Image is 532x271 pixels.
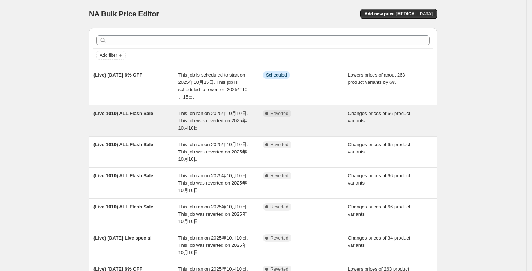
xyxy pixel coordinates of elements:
span: (Live 1010) ALL Flash Sale [93,142,153,147]
span: (Live 1010) ALL Flash Sale [93,111,153,116]
span: This job is scheduled to start on 2025年10月15日. This job is scheduled to revert on 2025年10月15日. [178,72,248,100]
span: Reverted [270,111,288,116]
span: This job ran on 2025年10月10日. This job was reverted on 2025年10月10日. [178,111,248,131]
span: Changes prices of 65 product variants [348,142,410,155]
span: Add filter [100,52,117,58]
span: Reverted [270,173,288,179]
button: Add new price [MEDICAL_DATA] [360,9,437,19]
span: NA Bulk Price Editor [89,10,159,18]
span: (Live 1010) ALL Flash Sale [93,204,153,209]
span: This job ran on 2025年10月10日. This job was reverted on 2025年10月10日. [178,235,248,255]
span: This job ran on 2025年10月10日. This job was reverted on 2025年10月10日. [178,173,248,193]
span: This job ran on 2025年10月10日. This job was reverted on 2025年10月10日. [178,204,248,224]
span: (Live 1010) ALL Flash Sale [93,173,153,178]
span: This job ran on 2025年10月10日. This job was reverted on 2025年10月10日. [178,142,248,162]
span: Add new price [MEDICAL_DATA] [365,11,433,17]
span: Reverted [270,235,288,241]
span: Changes prices of 66 product variants [348,173,410,186]
span: Reverted [270,142,288,148]
span: (Live) [DATE] Live special [93,235,152,241]
span: Changes prices of 34 product variants [348,235,410,248]
span: Changes prices of 66 product variants [348,111,410,123]
span: Lowers prices of about 263 product variants by 6% [348,72,405,85]
button: Add filter [96,51,126,60]
span: Changes prices of 66 product variants [348,204,410,217]
span: Scheduled [266,72,287,78]
span: Reverted [270,204,288,210]
span: (Live) [DATE] 6% OFF [93,72,142,78]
